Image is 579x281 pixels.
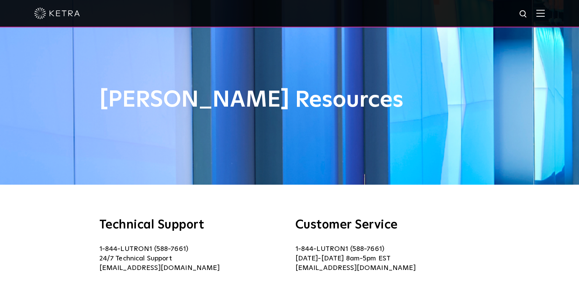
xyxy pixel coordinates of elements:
img: ketra-logo-2019-white [34,8,80,19]
img: Hamburger%20Nav.svg [536,10,545,17]
p: 1-844-LUTRON1 (588-7661) 24/7 Technical Support [99,244,284,273]
h3: Technical Support [99,219,284,231]
a: [EMAIL_ADDRESS][DOMAIN_NAME] [99,265,220,271]
h3: Customer Service [295,219,480,231]
img: search icon [519,10,528,19]
h1: [PERSON_NAME] Resources [99,88,480,113]
p: 1-844-LUTRON1 (588-7661) [DATE]-[DATE] 8am-5pm EST [EMAIL_ADDRESS][DOMAIN_NAME] [295,244,480,273]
